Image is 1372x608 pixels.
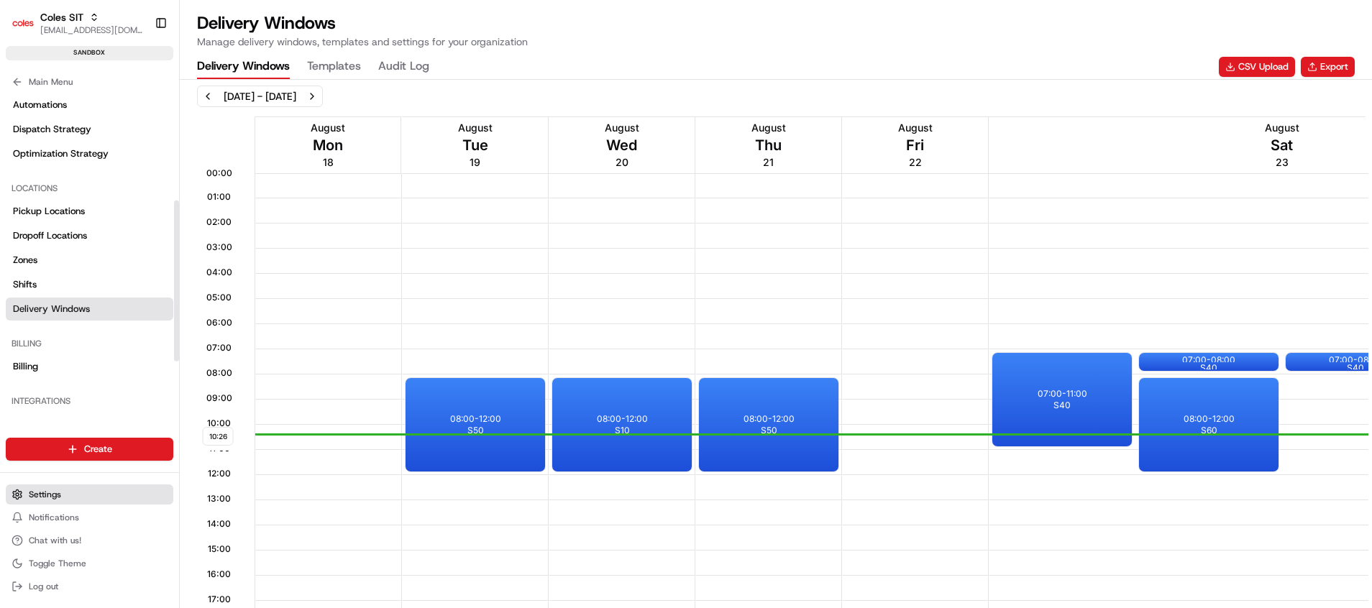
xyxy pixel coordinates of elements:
p: Manage delivery windows, templates and settings for your organization [197,34,528,49]
button: Previous week [198,86,218,106]
div: sandbox [6,46,173,60]
a: CSV Upload [1219,57,1295,77]
span: Notifications [29,512,79,523]
span: Wed [606,135,637,155]
span: S40 [1053,400,1071,411]
span: Settings [29,489,61,500]
span: Shifts [13,278,37,291]
button: Settings [6,484,173,505]
span: August [1265,121,1299,135]
span: August [898,121,933,135]
a: Automations [6,93,173,116]
span: Log out [29,581,58,592]
a: Pickup Locations [6,200,173,223]
a: 💻API Documentation [116,203,237,229]
button: Delivery Windows [197,55,290,79]
span: Zones [13,254,37,267]
img: Nash [14,14,43,43]
button: Coles SIT [40,10,83,24]
span: Dispatch Strategy [13,123,91,136]
span: Toggle Theme [29,558,86,569]
a: 📗Knowledge Base [9,203,116,229]
div: Locations [6,177,173,200]
button: Toggle Theme [6,553,173,574]
button: Create [6,438,173,461]
span: 02:00 [206,216,232,228]
button: Start new chat [244,142,262,159]
span: Pickup Locations [13,205,85,218]
p: 07:00 - 11:00 [1038,388,1087,400]
span: 19 [470,155,480,170]
button: Export [1301,57,1355,77]
button: Log out [6,576,173,597]
h1: Delivery Windows [197,11,528,34]
div: 📗 [14,210,26,221]
input: Clear [37,93,237,108]
button: Templates [307,55,361,79]
span: August [458,121,493,135]
div: We're available if you need us! [49,152,182,163]
span: 01:00 [207,191,231,203]
button: Next week [302,86,322,106]
span: Sat [1271,135,1293,155]
span: 04:00 [206,267,232,278]
div: 💻 [122,210,133,221]
div: Billing [6,332,173,355]
span: 22 [909,155,922,170]
span: 18 [323,155,334,170]
p: 08:00 - 12:00 [450,413,501,425]
span: Main Menu [29,76,73,88]
a: Billing [6,355,173,378]
a: Dispatch Strategy [6,118,173,141]
a: Delivery Windows [6,298,173,321]
span: 15:00 [208,543,231,555]
button: Main Menu [6,72,173,92]
a: Dropoff Locations [6,224,173,247]
button: Notifications [6,507,173,528]
span: S50 [467,425,484,436]
span: 20 [616,155,628,170]
a: Optimization Strategy [6,142,173,165]
span: 13:00 [207,493,231,505]
span: Chat with us! [29,535,81,546]
span: Optimization Strategy [13,147,109,160]
p: 08:00 - 12:00 [744,413,795,425]
div: Start new chat [49,137,236,152]
button: [EMAIL_ADDRESS][DOMAIN_NAME] [40,24,143,36]
span: API Documentation [136,208,231,223]
button: Chat with us! [6,530,173,551]
span: Dropoff Locations [13,229,87,242]
span: Create [84,443,112,456]
span: 17:00 [208,594,231,605]
div: [DATE] - [DATE] [224,89,296,103]
span: Delivery Windows [13,303,90,315]
span: 23 [1276,155,1289,170]
span: 08:00 [206,367,232,379]
span: 21 [763,155,774,170]
button: Coles SITColes SIT[EMAIL_ADDRESS][DOMAIN_NAME] [6,6,149,40]
span: 05:00 [206,292,232,303]
span: Tue [462,135,488,155]
span: S50 [761,425,777,436]
span: Automations [13,98,67,111]
span: S60 [1201,425,1217,436]
span: August [311,121,345,135]
img: 1736555255976-a54dd68f-1ca7-489b-9aae-adbdc363a1c4 [14,137,40,163]
span: 00:00 [206,167,232,179]
p: Welcome 👋 [14,57,262,80]
p: 08:00 - 12:00 [1184,413,1235,425]
span: Thu [755,135,782,155]
p: 08:00 - 12:00 [597,413,648,425]
span: Knowledge Base [29,208,110,223]
span: August [751,121,786,135]
span: 10:26 [203,427,234,446]
span: 12:00 [208,468,231,479]
span: Mon [313,135,343,155]
span: 14:00 [207,518,231,530]
span: Pylon [143,244,174,254]
span: 16:00 [207,568,231,580]
span: 03:00 [206,241,232,253]
a: Shifts [6,273,173,296]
